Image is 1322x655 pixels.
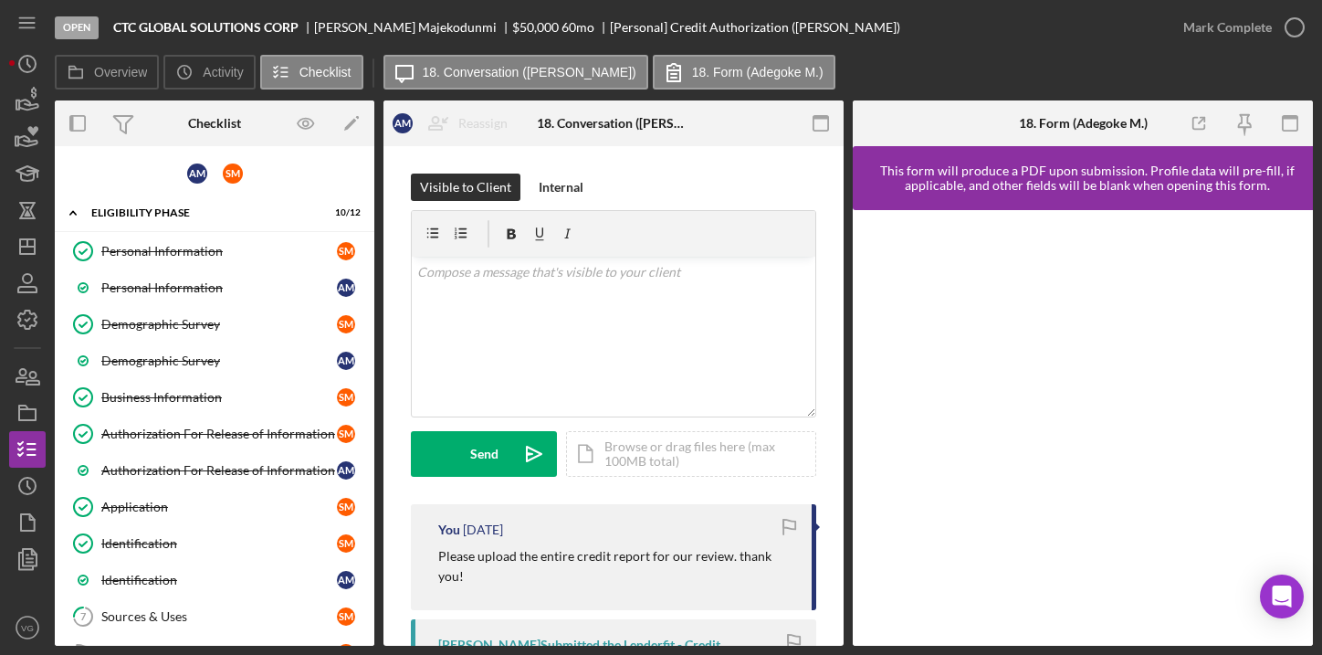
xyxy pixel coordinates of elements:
[337,534,355,553] div: S M
[561,20,594,35] div: 60 mo
[653,55,835,90] button: 18. Form (Adegoke M.)
[1019,116,1148,131] div: 18. Form (Adegoke M.)
[64,525,365,562] a: IdentificationSM
[393,113,413,133] div: A M
[113,20,299,35] b: CTC GLOBAL SOLUTIONS CORP
[383,105,526,142] button: AMReassign
[203,65,243,79] label: Activity
[458,105,508,142] div: Reassign
[383,55,648,90] button: 18. Conversation ([PERSON_NAME])
[163,55,255,90] button: Activity
[337,388,355,407] div: S M
[438,523,460,537] div: You
[314,20,512,35] div: [PERSON_NAME] Majekodunmi
[64,489,365,525] a: ApplicationSM
[337,352,355,370] div: A M
[80,610,87,622] tspan: 7
[64,416,365,452] a: Authorization For Release of InformationSM
[411,431,557,477] button: Send
[260,55,363,90] button: Checklist
[101,463,337,478] div: Authorization For Release of Information
[101,354,337,368] div: Demographic Survey
[21,623,34,633] text: VG
[423,65,636,79] label: 18. Conversation ([PERSON_NAME])
[64,233,365,269] a: Personal InformationSM
[463,523,503,537] time: 2025-06-23 15:57
[64,269,365,306] a: Personal InformationAM
[420,174,511,201] div: Visible to Client
[337,607,355,626] div: S M
[101,536,337,551] div: Identification
[101,427,337,441] div: Authorization For Release of Information
[512,19,559,35] span: $50,000
[101,390,337,405] div: Business Information
[299,65,351,79] label: Checklist
[1260,575,1304,618] div: Open Intercom Messenger
[64,306,365,343] a: Demographic SurveySM
[101,280,337,295] div: Personal Information
[64,598,365,635] a: 7Sources & UsesSM
[692,65,824,79] label: 18. Form (Adegoke M.)
[337,498,355,516] div: S M
[187,164,207,184] div: A M
[64,562,365,598] a: IdentificationAM
[328,207,361,218] div: 10 / 12
[337,571,355,589] div: A M
[9,609,46,646] button: VG
[94,65,147,79] label: Overview
[337,461,355,480] div: A M
[91,207,315,218] div: Eligibility Phase
[64,379,365,416] a: Business InformationSM
[1165,9,1313,46] button: Mark Complete
[101,317,337,332] div: Demographic Survey
[55,55,159,90] button: Overview
[1183,9,1272,46] div: Mark Complete
[337,242,355,260] div: S M
[101,609,337,624] div: Sources & Uses
[610,20,900,35] div: [Personal] Credit Authorization ([PERSON_NAME])
[539,174,583,201] div: Internal
[64,343,365,379] a: Demographic SurveyAM
[223,164,243,184] div: S M
[337,425,355,443] div: S M
[537,116,690,131] div: 18. Conversation ([PERSON_NAME])
[871,228,1296,628] iframe: Lenderfit form
[101,500,337,514] div: Application
[337,315,355,333] div: S M
[470,431,498,477] div: Send
[188,116,241,131] div: Checklist
[438,546,793,587] p: Please upload the entire credit report for our review. thank you!
[862,164,1313,193] div: This form will produce a PDF upon submission. Profile data will pre-fill, if applicable, and othe...
[337,279,355,297] div: A M
[530,174,593,201] button: Internal
[55,16,99,39] div: Open
[101,573,337,587] div: Identification
[411,174,520,201] button: Visible to Client
[101,244,337,259] div: Personal Information
[64,452,365,489] a: Authorization For Release of InformationAM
